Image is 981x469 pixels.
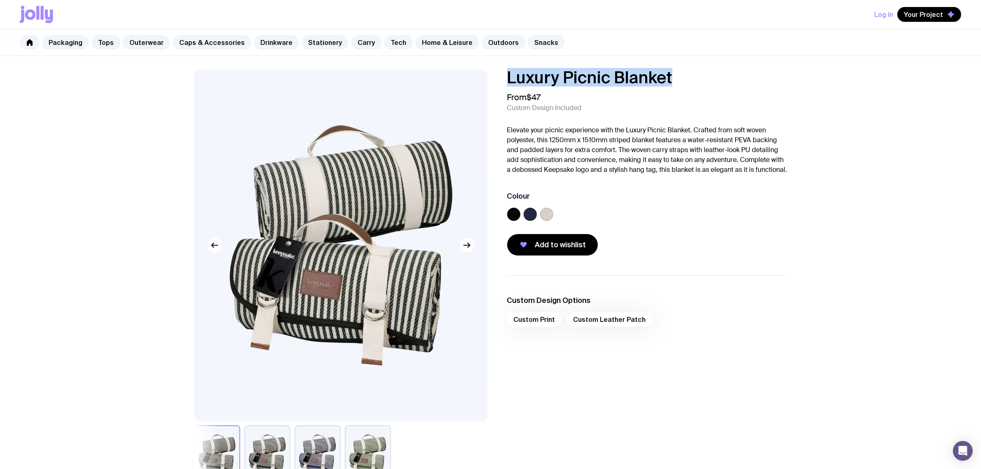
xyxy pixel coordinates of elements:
a: Stationery [302,35,349,50]
span: Custom Design Included [507,104,582,112]
a: Snacks [528,35,565,50]
span: Add to wishlist [535,240,586,250]
a: Outerwear [123,35,170,50]
span: Your Project [904,10,943,19]
a: Carry [351,35,382,50]
p: Elevate your picnic experience with the Luxury Picnic Blanket. Crafted from soft woven polyester,... [507,125,787,175]
a: Caps & Accessories [173,35,251,50]
h3: Colour [507,191,530,201]
a: Drinkware [254,35,299,50]
span: $47 [527,92,541,103]
h1: Luxury Picnic Blanket [507,69,787,86]
div: Open Intercom Messenger [953,441,973,461]
a: Outdoors [482,35,525,50]
button: Add to wishlist [507,234,598,256]
a: Packaging [42,35,89,50]
button: Your Project [897,7,961,22]
span: From [507,92,541,102]
a: Tops [91,35,120,50]
a: Tech [384,35,413,50]
button: Log In [874,7,893,22]
h3: Custom Design Options [507,295,787,305]
a: Home & Leisure [415,35,479,50]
